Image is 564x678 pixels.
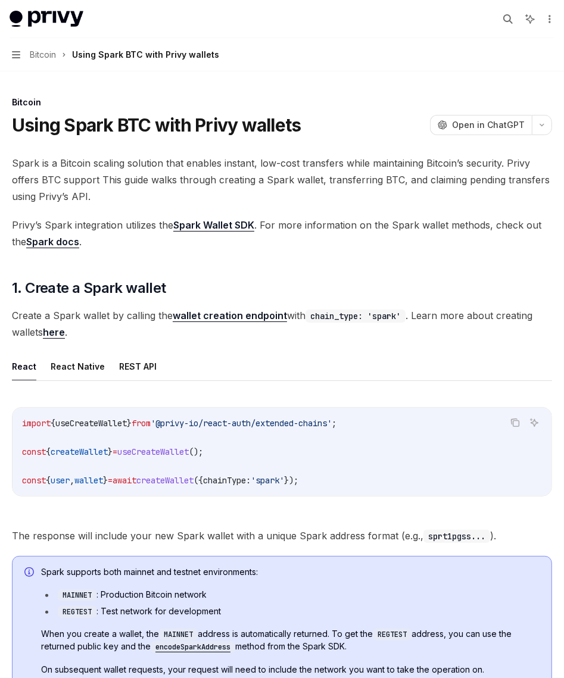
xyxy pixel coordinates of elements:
button: REST API [119,352,157,380]
li: : Test network for development [41,605,540,618]
img: light logo [10,11,83,27]
span: chainType: [203,475,251,486]
code: REGTEST [58,606,96,618]
code: MAINNET [58,589,96,601]
div: Bitcoin [12,96,552,108]
span: 'spark' [251,475,284,486]
code: MAINNET [159,629,198,640]
span: { [46,475,51,486]
h1: Using Spark BTC with Privy wallets [12,114,301,136]
span: Bitcoin [30,48,56,62]
button: React Native [51,352,105,380]
span: (); [189,446,203,457]
a: encodeSparkAddress [151,641,235,651]
code: encodeSparkAddress [151,641,235,653]
span: createWallet [51,446,108,457]
span: '@privy-io/react-auth/extended-chains' [151,418,332,429]
span: 1. Create a Spark wallet [12,279,166,298]
a: here [43,326,65,339]
span: Spark is a Bitcoin scaling solution that enables instant, low-cost transfers while maintaining Bi... [12,155,552,205]
span: import [22,418,51,429]
span: createWallet [136,475,194,486]
button: Copy the contents from the code block [507,415,523,430]
span: const [22,446,46,457]
a: wallet creation endpoint [173,310,287,322]
span: user [51,475,70,486]
button: Ask AI [526,415,542,430]
span: { [46,446,51,457]
a: Spark docs [26,236,79,248]
button: React [12,352,36,380]
span: Open in ChatGPT [452,119,525,131]
span: On subsequent wallet requests, your request will need to include the network you want to take the... [41,664,540,676]
span: = [113,446,117,457]
span: { [51,418,55,429]
button: More actions [543,11,554,27]
svg: Info [24,567,36,579]
span: When you create a wallet, the address is automatically returned. To get the address, you can use ... [41,628,540,653]
span: wallet [74,475,103,486]
span: ({ [194,475,203,486]
code: sprt1pgss... [423,530,490,543]
span: from [132,418,151,429]
span: } [108,446,113,457]
div: Using Spark BTC with Privy wallets [72,48,219,62]
span: useCreateWallet [117,446,189,457]
button: Open in ChatGPT [430,115,532,135]
span: = [108,475,113,486]
span: await [113,475,136,486]
span: Privy’s Spark integration utilizes the . For more information on the Spark wallet methods, check ... [12,217,552,250]
span: } [103,475,108,486]
span: } [127,418,132,429]
span: , [70,475,74,486]
span: Create a Spark wallet by calling the with . Learn more about creating wallets . [12,307,552,340]
span: The response will include your new Spark wallet with a unique Spark address format (e.g., ). [12,527,552,544]
span: }); [284,475,298,486]
span: Spark supports both mainnet and testnet environments: [41,566,540,578]
span: const [22,475,46,486]
li: : Production Bitcoin network [41,589,540,601]
span: useCreateWallet [55,418,127,429]
code: chain_type: 'spark' [306,310,406,323]
span: ; [332,418,336,429]
code: REGTEST [373,629,412,640]
a: Spark Wallet SDK [173,219,254,232]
